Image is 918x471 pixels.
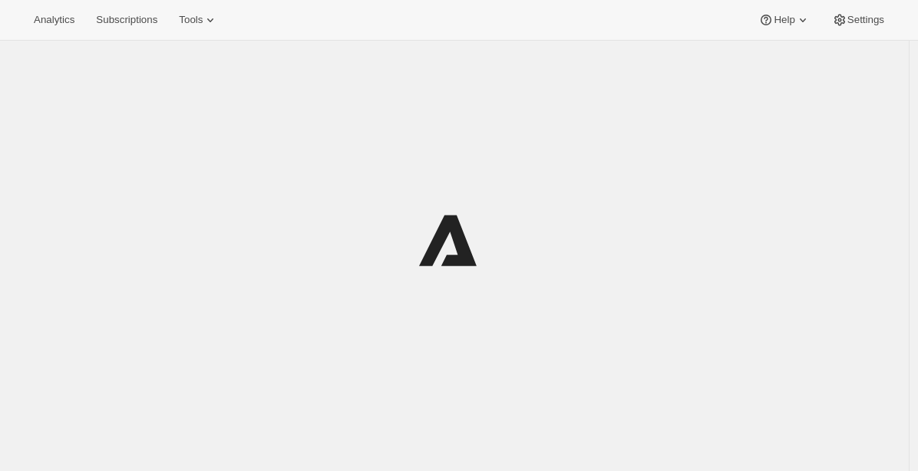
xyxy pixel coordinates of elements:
[25,9,84,31] button: Analytics
[179,14,203,26] span: Tools
[847,14,884,26] span: Settings
[749,9,819,31] button: Help
[170,9,227,31] button: Tools
[774,14,794,26] span: Help
[87,9,167,31] button: Subscriptions
[96,14,157,26] span: Subscriptions
[823,9,893,31] button: Settings
[34,14,74,26] span: Analytics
